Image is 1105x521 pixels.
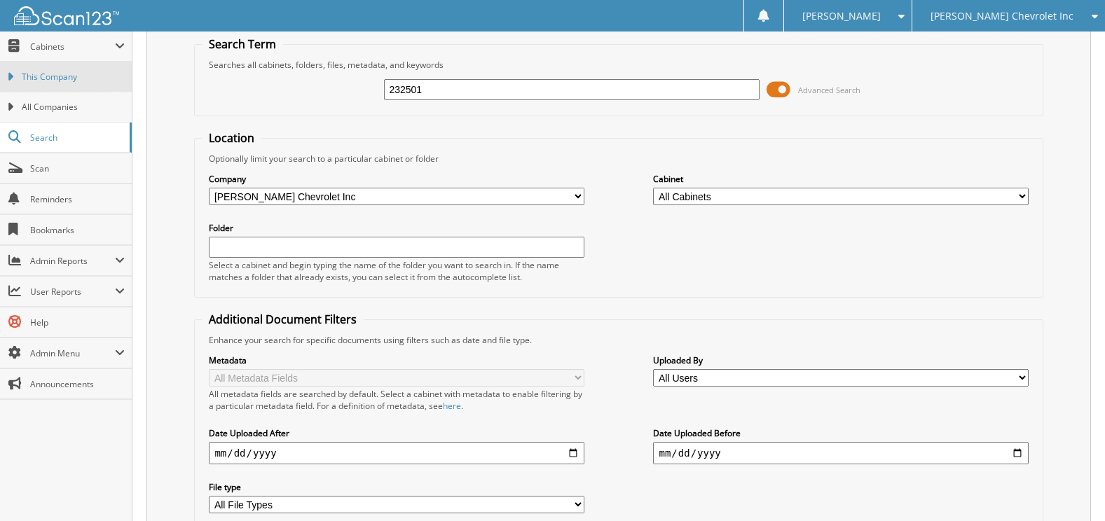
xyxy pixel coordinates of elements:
label: Folder [209,222,584,234]
iframe: Chat Widget [1035,454,1105,521]
legend: Location [202,130,261,146]
span: User Reports [30,286,115,298]
label: File type [209,481,584,493]
div: Optionally limit your search to a particular cabinet or folder [202,153,1035,165]
span: Scan [30,162,125,174]
div: Enhance your search for specific documents using filters such as date and file type. [202,334,1035,346]
input: start [209,442,584,464]
img: scan123-logo-white.svg [14,6,119,25]
label: Uploaded By [653,354,1028,366]
legend: Search Term [202,36,283,52]
span: Announcements [30,378,125,390]
span: All Companies [22,101,125,113]
span: Admin Menu [30,347,115,359]
span: [PERSON_NAME] Chevrolet Inc [931,12,1073,20]
div: All metadata fields are searched by default. Select a cabinet with metadata to enable filtering b... [209,388,584,412]
span: Help [30,317,125,328]
span: Cabinets [30,41,115,53]
span: This Company [22,71,125,83]
span: Bookmarks [30,224,125,236]
span: Advanced Search [798,85,860,95]
a: here [443,400,461,412]
label: Cabinet [653,173,1028,185]
span: Search [30,132,123,144]
label: Date Uploaded Before [653,427,1028,439]
div: Searches all cabinets, folders, files, metadata, and keywords [202,59,1035,71]
label: Company [209,173,584,185]
label: Date Uploaded After [209,427,584,439]
label: Metadata [209,354,584,366]
legend: Additional Document Filters [202,312,364,327]
span: [PERSON_NAME] [802,12,881,20]
div: Select a cabinet and begin typing the name of the folder you want to search in. If the name match... [209,259,584,283]
input: end [653,442,1028,464]
span: Reminders [30,193,125,205]
span: Admin Reports [30,255,115,267]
